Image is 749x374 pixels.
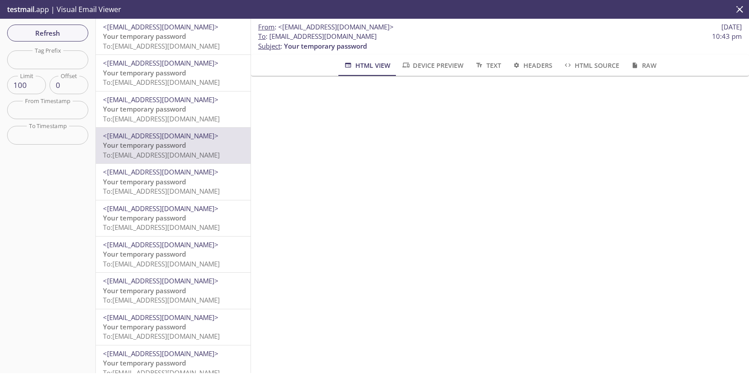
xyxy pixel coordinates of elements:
div: <[EMAIL_ADDRESS][DOMAIN_NAME]>Your temporary passwordTo:[EMAIL_ADDRESS][DOMAIN_NAME] [96,200,251,236]
span: : [EMAIL_ADDRESS][DOMAIN_NAME] [258,32,377,41]
button: Refresh [7,25,88,42]
span: : [258,22,394,32]
span: <[EMAIL_ADDRESS][DOMAIN_NAME]> [103,240,218,249]
div: <[EMAIL_ADDRESS][DOMAIN_NAME]>Your temporary passwordTo:[EMAIL_ADDRESS][DOMAIN_NAME] [96,273,251,308]
span: <[EMAIL_ADDRESS][DOMAIN_NAME]> [103,349,218,358]
span: <[EMAIL_ADDRESS][DOMAIN_NAME]> [103,276,218,285]
span: Your temporary password [103,32,186,41]
span: Refresh [14,27,81,39]
span: Subject [258,42,280,50]
span: <[EMAIL_ADDRESS][DOMAIN_NAME]> [103,22,218,31]
div: <[EMAIL_ADDRESS][DOMAIN_NAME]>Your temporary passwordTo:[EMAIL_ADDRESS][DOMAIN_NAME] [96,91,251,127]
span: HTML Source [563,60,619,71]
span: Your temporary password [103,68,186,77]
span: To: [EMAIL_ADDRESS][DOMAIN_NAME] [103,295,220,304]
span: To: [EMAIL_ADDRESS][DOMAIN_NAME] [103,223,220,232]
span: 10:43 pm [712,32,742,41]
span: To: [EMAIL_ADDRESS][DOMAIN_NAME] [103,150,220,159]
span: To: [EMAIL_ADDRESS][DOMAIN_NAME] [103,187,220,195]
span: Headers [512,60,552,71]
span: To: [EMAIL_ADDRESS][DOMAIN_NAME] [103,259,220,268]
span: <[EMAIL_ADDRESS][DOMAIN_NAME]> [103,131,218,140]
div: <[EMAIL_ADDRESS][DOMAIN_NAME]>Your temporary passwordTo:[EMAIL_ADDRESS][DOMAIN_NAME] [96,19,251,54]
span: From [258,22,275,31]
span: To: [EMAIL_ADDRESS][DOMAIN_NAME] [103,42,220,50]
span: To: [EMAIL_ADDRESS][DOMAIN_NAME] [103,332,220,341]
span: <[EMAIL_ADDRESS][DOMAIN_NAME]> [278,22,394,31]
span: [DATE] [721,22,742,32]
span: <[EMAIL_ADDRESS][DOMAIN_NAME]> [103,313,218,322]
p: : [258,32,742,51]
div: <[EMAIL_ADDRESS][DOMAIN_NAME]>Your temporary passwordTo:[EMAIL_ADDRESS][DOMAIN_NAME] [96,309,251,345]
span: Your temporary password [103,286,186,295]
span: <[EMAIL_ADDRESS][DOMAIN_NAME]> [103,204,218,213]
div: <[EMAIL_ADDRESS][DOMAIN_NAME]>Your temporary passwordTo:[EMAIL_ADDRESS][DOMAIN_NAME] [96,237,251,272]
span: Your temporary password [103,141,186,150]
span: <[EMAIL_ADDRESS][DOMAIN_NAME]> [103,167,218,176]
span: To: [EMAIL_ADDRESS][DOMAIN_NAME] [103,78,220,87]
span: HTML View [343,60,390,71]
div: <[EMAIL_ADDRESS][DOMAIN_NAME]>Your temporary passwordTo:[EMAIL_ADDRESS][DOMAIN_NAME] [96,128,251,163]
span: Your temporary password [103,322,186,331]
span: Raw [630,60,656,71]
div: <[EMAIL_ADDRESS][DOMAIN_NAME]>Your temporary passwordTo:[EMAIL_ADDRESS][DOMAIN_NAME] [96,164,251,199]
div: <[EMAIL_ADDRESS][DOMAIN_NAME]>Your temporary passwordTo:[EMAIL_ADDRESS][DOMAIN_NAME] [96,55,251,91]
span: <[EMAIL_ADDRESS][DOMAIN_NAME]> [103,58,218,67]
span: To [258,32,266,41]
span: Your temporary password [103,249,186,258]
span: Device Preview [401,60,464,71]
span: Your temporary password [103,358,186,367]
span: Your temporary password [103,104,186,113]
span: Your temporary password [103,177,186,186]
span: Your temporary password [284,42,367,50]
span: To: [EMAIL_ADDRESS][DOMAIN_NAME] [103,114,220,123]
span: Text [474,60,501,71]
span: testmail [7,4,34,14]
span: <[EMAIL_ADDRESS][DOMAIN_NAME]> [103,95,218,104]
span: Your temporary password [103,213,186,222]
